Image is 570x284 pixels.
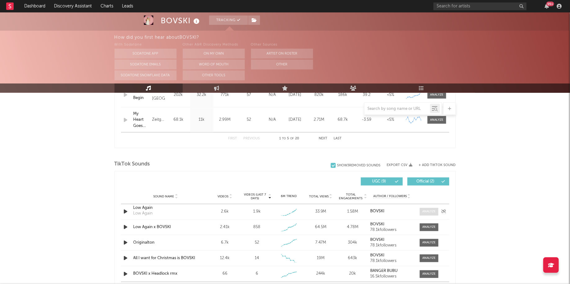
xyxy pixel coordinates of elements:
input: Search by song name or URL [365,106,430,111]
div: Show 3 Removed Sounds [337,164,381,168]
div: 643k [338,255,367,262]
div: 33.9M [306,209,335,215]
button: UGC(9) [361,178,403,186]
div: 52 [255,240,259,246]
button: Previous [244,137,260,140]
div: 14 [255,255,259,262]
div: 64.5M [306,224,335,231]
button: + Add TikTok Sound [419,164,456,167]
span: to [282,137,286,140]
div: 20k [338,271,367,277]
div: 304k [338,240,367,246]
div: 78.1k followers [370,259,413,264]
button: On My Own [183,49,245,59]
button: Tracking [209,16,248,25]
button: 99+ [545,4,549,9]
span: TikTok Sounds [114,160,150,168]
input: Search for artists [433,2,527,10]
span: Sound Name [154,195,174,198]
a: BANGER BUBU [370,269,413,273]
div: [DATE] [285,92,306,98]
strong: BOVSKI [370,238,384,242]
strong: BOVSKI [370,254,384,258]
span: Author / Followers [373,194,407,198]
button: Official(2) [407,178,449,186]
div: BOVSKI [161,16,201,26]
div: 7.47M [306,240,335,246]
div: 78.1k followers [370,244,413,248]
div: All I want for Christmas is BOVSKI [133,255,198,262]
div: 858 [253,224,260,231]
a: BOVSKI [370,209,413,214]
button: + Add TikTok Sound [413,164,456,167]
a: Life To Begin [133,89,149,101]
div: Zeitgeist [152,116,165,124]
a: BOVSKI x Headlock rmx [133,271,198,277]
span: Official ( 2 ) [411,180,440,183]
a: BOVSKI [370,254,413,258]
div: [DATE] [285,117,306,123]
strong: BANGER BUBU [370,269,397,273]
div: 1.58M [338,209,367,215]
div: 771k [215,92,235,98]
span: Videos [218,195,229,198]
button: Last [334,137,342,140]
div: 12.4k [211,255,240,262]
button: Artist on Roster [251,49,313,59]
button: Other Tools [183,70,245,80]
div: Originalton [133,240,198,246]
div: 19M [306,255,335,262]
div: Low Again [133,211,153,217]
div: 16.5k followers [370,275,413,279]
div: 57 [238,92,260,98]
div: 6 [256,271,258,277]
button: Other [251,60,313,70]
div: 6M Trend [274,194,303,199]
button: First [228,137,237,140]
div: N/A [263,92,282,98]
div: 2.41k [211,224,240,231]
div: 2.99M [215,117,235,123]
div: <5% [380,117,401,123]
div: 66 [211,271,240,277]
div: 52 [238,117,260,123]
span: Videos (last 7 days) [242,193,267,200]
a: BOVSKI [370,238,413,242]
span: UGC ( 9 ) [365,180,393,183]
div: 4.78M [338,224,367,231]
div: 1 5 20 [272,135,307,142]
div: Island [GEOGRAPHIC_DATA] [152,88,165,102]
button: Sodatone App [114,49,177,59]
a: Low Again [133,205,198,211]
div: 39.2 [357,92,377,98]
div: With Sodatone [114,41,177,49]
button: Export CSV [387,163,413,167]
div: 202k [168,92,189,98]
strong: BOVSKI [370,209,384,213]
button: Sodatone Snowflake Data [114,70,177,80]
div: 78.1k followers [370,228,413,232]
button: Next [319,137,328,140]
div: 6.7k [211,240,240,246]
div: 186k [333,92,353,98]
div: 2.6k [211,209,240,215]
a: My Heart Goes Boom [133,111,149,129]
div: 32.2k [192,92,212,98]
div: -3.59 [357,117,377,123]
button: Sodatone Emails [114,60,177,70]
div: 68.7k [333,117,353,123]
span: Total Engagements [338,193,363,200]
a: BOVSKI [370,223,413,227]
div: 11k [192,117,212,123]
div: 1.9k [253,209,261,215]
div: 244k [306,271,335,277]
strong: BOVSKI [370,223,384,227]
a: Low Again x BOVSKI [133,224,198,231]
div: <5% [380,92,401,98]
div: 2.71M [309,117,330,123]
